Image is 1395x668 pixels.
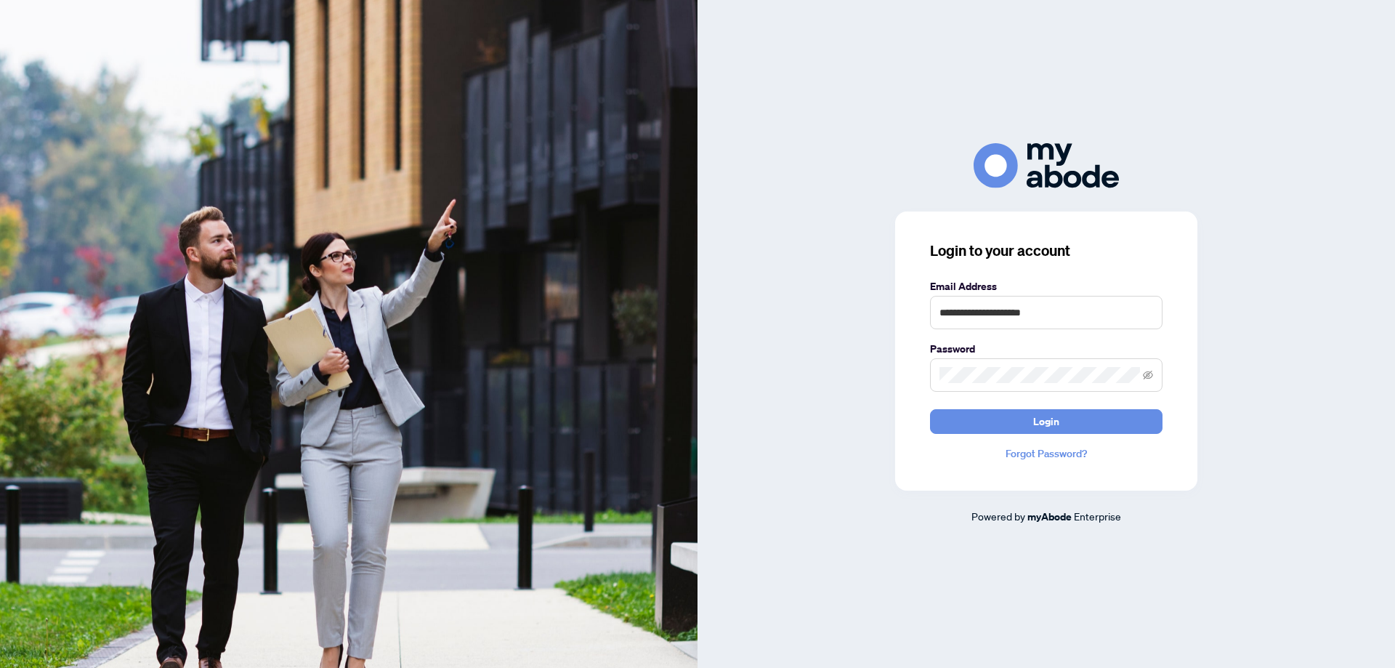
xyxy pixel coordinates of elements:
[930,341,1162,357] label: Password
[930,409,1162,434] button: Login
[971,510,1025,523] span: Powered by
[1027,509,1072,525] a: myAbode
[930,241,1162,261] h3: Login to your account
[974,143,1119,188] img: ma-logo
[930,446,1162,462] a: Forgot Password?
[1143,370,1153,380] span: eye-invisible
[1074,510,1121,523] span: Enterprise
[930,278,1162,294] label: Email Address
[1033,410,1059,433] span: Login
